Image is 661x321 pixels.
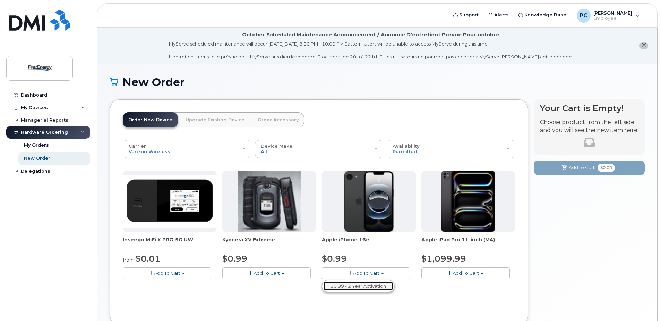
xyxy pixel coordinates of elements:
[421,267,510,279] button: Add To Cart
[453,270,479,276] span: Add To Cart
[540,104,638,113] h4: Your Cart is Empty!
[254,270,280,276] span: Add To Cart
[222,254,247,264] span: $0.99
[387,140,515,158] button: Availability Permitted
[569,164,595,171] span: Add to Cart
[238,171,301,232] img: xvextreme.gif
[129,143,146,149] span: Carrier
[222,267,311,279] button: Add To Cart
[639,42,648,49] button: close notification
[534,160,645,175] button: Add to Cart $0.00
[252,112,304,127] a: Order Accessory
[344,171,394,232] img: iphone16e.png
[421,254,466,264] span: $1,099.99
[322,254,347,264] span: $0.99
[393,149,417,154] span: Permitted
[123,236,217,250] div: Inseego MiFi X PRO 5G UW
[129,149,170,154] span: Verizon Wireless
[110,76,645,88] h1: New Order
[261,149,267,154] span: All
[123,257,135,263] small: from
[180,112,250,127] a: Upgrade Existing Device
[123,140,251,158] button: Carrier Verizon Wireless
[324,282,393,290] a: $0.99 - 2 Year Activation
[441,171,495,232] img: ipad_pro_11_m4.png
[353,270,379,276] span: Add To Cart
[136,254,161,264] span: $0.01
[631,291,656,316] iframe: Messenger Launcher
[154,270,180,276] span: Add To Cart
[393,143,420,149] span: Availability
[322,267,410,279] button: Add To Cart
[261,143,292,149] span: Device Make
[322,236,416,250] div: Apple iPhone 16e
[123,112,178,127] a: Order New Device
[421,236,515,250] div: Apple iPad Pro 11-inch (M4)
[123,267,211,279] button: Add To Cart
[169,41,573,60] div: MyServe scheduled maintenance will occur [DATE][DATE] 8:00 PM - 10:00 PM Eastern. Users will be u...
[598,164,615,172] span: $0.00
[222,236,316,250] div: Kyocera XV Extreme
[540,118,638,134] p: Choose product from the left side and you will see the new item here.
[255,140,384,158] button: Device Make All
[123,175,217,228] img: Inseego.png
[242,31,499,39] div: October Scheduled Maintenance Announcement / Annonce D'entretient Prévue Pour octobre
